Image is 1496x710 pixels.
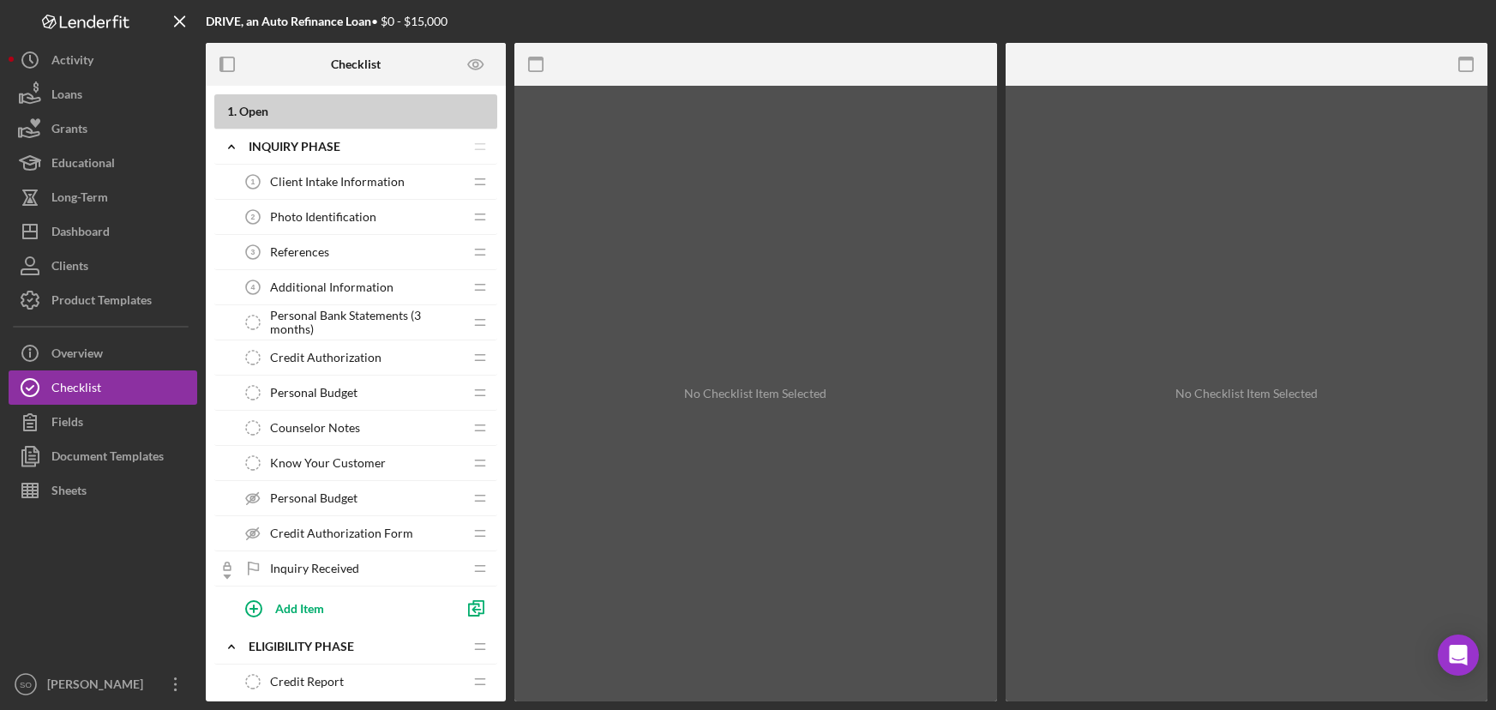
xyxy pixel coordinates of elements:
[51,43,93,81] div: Activity
[51,146,115,184] div: Educational
[270,351,382,364] span: Credit Authorization
[9,180,197,214] button: Long-Term
[51,336,103,375] div: Overview
[270,421,360,435] span: Counselor Notes
[9,111,197,146] button: Grants
[270,491,357,505] span: Personal Budget
[270,386,357,400] span: Personal Budget
[684,387,826,400] div: No Checklist Item Selected
[251,248,255,256] tspan: 3
[9,249,197,283] button: Clients
[9,439,197,473] button: Document Templates
[1438,635,1479,676] div: Open Intercom Messenger
[9,336,197,370] button: Overview
[9,667,197,701] button: SO[PERSON_NAME]
[51,370,101,409] div: Checklist
[251,177,255,186] tspan: 1
[270,245,329,259] span: References
[270,675,344,689] span: Credit Report
[270,175,405,189] span: Client Intake Information
[51,77,82,116] div: Loans
[249,140,463,153] div: Inquiry Phase
[51,180,108,219] div: Long-Term
[51,405,83,443] div: Fields
[231,591,454,625] button: Add Item
[270,280,394,294] span: Additional Information
[51,283,152,322] div: Product Templates
[9,405,197,439] button: Fields
[331,57,381,71] b: Checklist
[9,146,197,180] button: Educational
[227,104,237,118] span: 1 .
[239,104,268,118] span: Open
[251,213,255,221] tspan: 2
[270,562,359,575] span: Inquiry Received
[251,283,255,292] tspan: 4
[9,473,197,508] button: Sheets
[1175,387,1318,400] div: No Checklist Item Selected
[249,640,463,653] div: Eligibility Phase
[457,45,496,84] button: Preview as
[9,283,197,317] button: Product Templates
[9,43,197,77] button: Activity
[270,210,376,224] span: Photo Identification
[43,667,154,706] div: [PERSON_NAME]
[270,526,413,540] span: Credit Authorization Form
[9,214,197,249] button: Dashboard
[51,214,110,253] div: Dashboard
[275,592,324,624] div: Add Item
[9,77,197,111] button: Loans
[9,370,197,405] button: Checklist
[20,680,32,689] text: SO
[206,14,371,28] b: DRIVE, an Auto Refinance Loan
[51,249,88,287] div: Clients
[51,473,87,512] div: Sheets
[51,111,87,150] div: Grants
[206,15,448,28] div: • $0 - $15,000
[270,309,463,336] span: Personal Bank Statements (3 months)
[270,456,386,470] span: Know Your Customer
[51,439,164,478] div: Document Templates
